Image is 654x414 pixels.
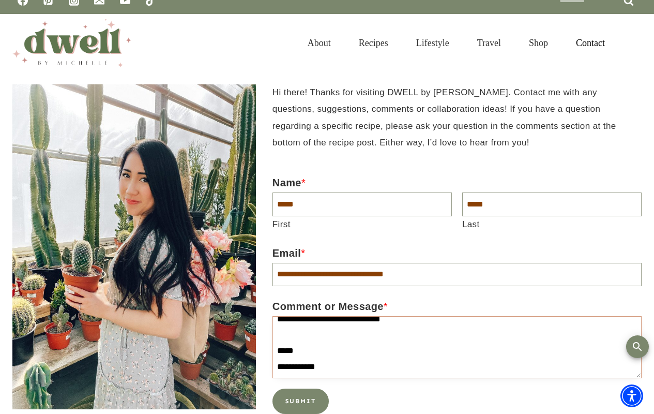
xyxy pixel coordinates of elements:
[515,25,562,61] a: Shop
[272,297,642,316] label: Comment or Message
[562,25,619,61] a: Contact
[272,389,329,414] button: Submit
[272,243,642,263] label: Email
[462,216,642,233] label: Last
[272,84,642,151] p: Hi there! Thanks for visiting DWELL by [PERSON_NAME]. Contact me with any questions, suggestions,...
[272,216,452,233] label: First
[620,385,643,407] div: Accessibility Menu
[402,25,463,61] a: Lifestyle
[272,173,642,193] label: Name
[294,25,619,61] nav: Primary Navigation
[294,25,345,61] a: About
[463,25,515,61] a: Travel
[12,19,131,67] img: DWELL by michelle
[345,25,402,61] a: Recipes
